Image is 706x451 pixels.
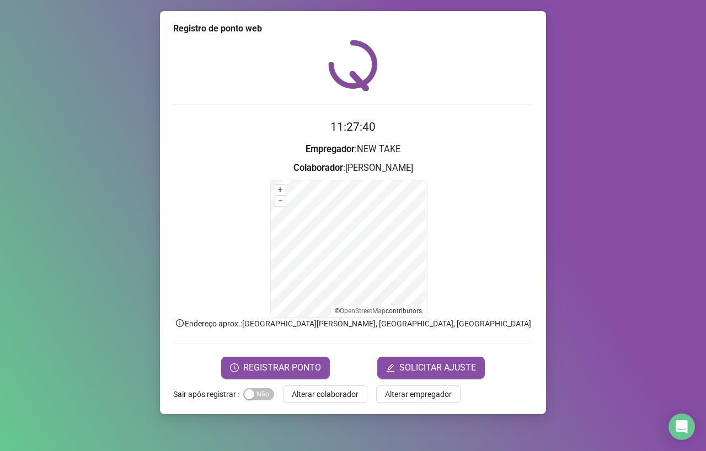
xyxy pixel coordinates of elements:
img: QRPoint [328,40,378,91]
strong: Empregador [306,144,355,154]
button: – [275,196,286,206]
span: Alterar colaborador [292,388,359,400]
p: Endereço aprox. : [GEOGRAPHIC_DATA][PERSON_NAME], [GEOGRAPHIC_DATA], [GEOGRAPHIC_DATA] [173,318,533,330]
div: Registro de ponto web [173,22,533,35]
label: Sair após registrar [173,385,243,403]
button: Alterar colaborador [283,385,367,403]
span: REGISTRAR PONTO [243,361,321,374]
button: editSOLICITAR AJUSTE [377,357,485,379]
a: OpenStreetMap [340,307,386,315]
li: © contributors. [335,307,424,315]
span: Alterar empregador [385,388,452,400]
h3: : NEW TAKE [173,142,533,157]
span: SOLICITAR AJUSTE [399,361,476,374]
div: Open Intercom Messenger [668,414,695,440]
h3: : [PERSON_NAME] [173,161,533,175]
span: clock-circle [230,363,239,372]
span: info-circle [175,318,185,328]
button: + [275,185,286,195]
strong: Colaborador [293,163,343,173]
button: REGISTRAR PONTO [221,357,330,379]
span: edit [386,363,395,372]
button: Alterar empregador [376,385,461,403]
time: 11:27:40 [330,120,376,133]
